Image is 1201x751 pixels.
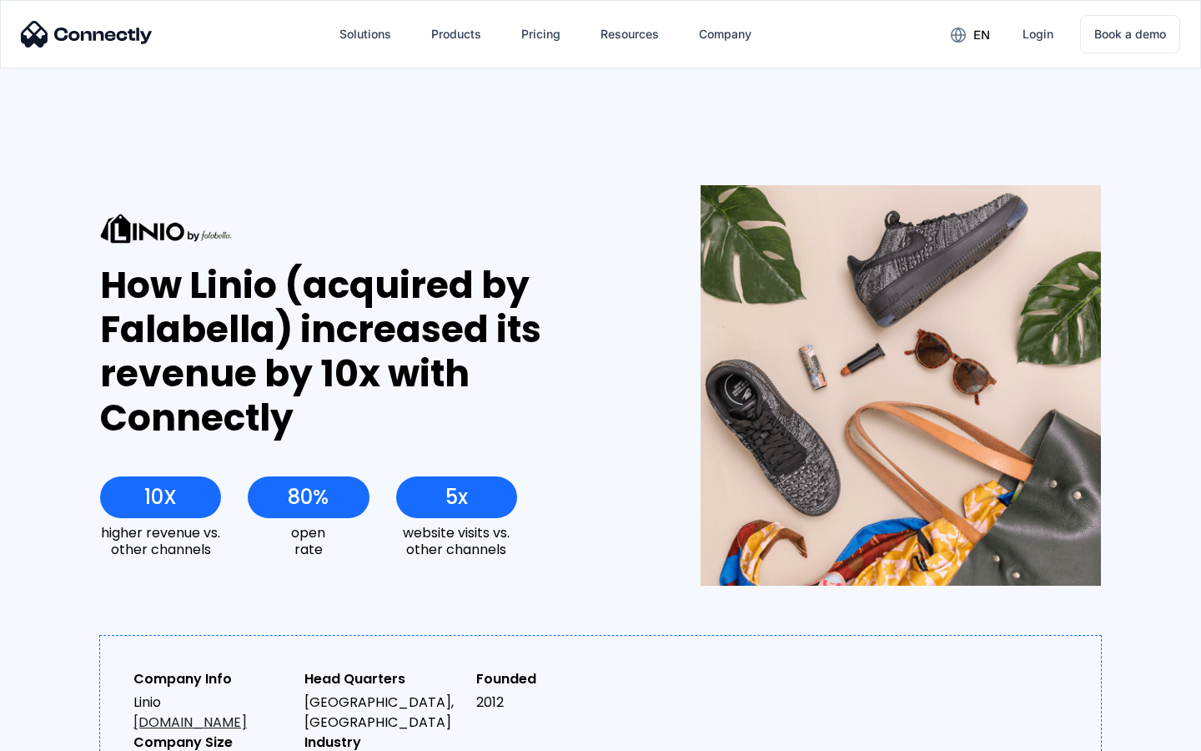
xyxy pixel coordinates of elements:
div: Company [699,23,751,46]
div: en [973,23,990,47]
a: Login [1009,14,1067,54]
div: 5x [445,486,468,509]
div: Company Info [133,669,291,689]
a: [DOMAIN_NAME] [133,713,247,732]
div: 10X [144,486,177,509]
aside: Language selected: English [17,722,100,745]
div: higher revenue vs. other channels [100,525,221,557]
a: Book a demo [1080,15,1180,53]
div: [GEOGRAPHIC_DATA], [GEOGRAPHIC_DATA] [304,693,462,733]
ul: Language list [33,722,100,745]
div: 2012 [476,693,634,713]
div: website visits vs. other channels [396,525,517,557]
div: Products [431,23,481,46]
div: Solutions [339,23,391,46]
div: Founded [476,669,634,689]
div: Login [1023,23,1053,46]
div: Pricing [521,23,560,46]
div: open rate [248,525,369,557]
div: Head Quarters [304,669,462,689]
div: Resources [600,23,659,46]
div: 80% [288,486,329,509]
img: Connectly Logo [21,21,153,48]
a: Pricing [508,14,574,54]
div: How Linio (acquired by Falabella) increased its revenue by 10x with Connectly [100,264,640,440]
div: Linio [133,693,291,733]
